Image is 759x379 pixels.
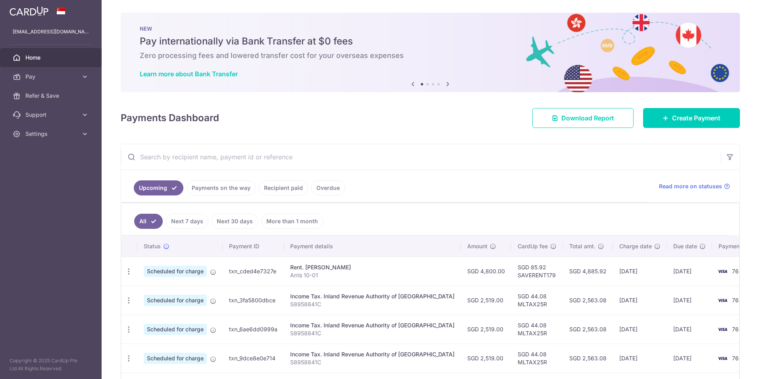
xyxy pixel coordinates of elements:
[643,108,740,128] a: Create Payment
[121,144,720,170] input: Search by recipient name, payment id or reference
[715,325,730,334] img: Bank Card
[613,344,667,373] td: [DATE]
[290,300,455,308] p: S8958841C
[732,355,746,362] span: 7654
[10,6,48,16] img: CardUp
[70,6,87,13] span: Help
[223,344,284,373] td: txn_9dce8e0e714
[461,344,511,373] td: SGD 2,519.00
[25,130,78,138] span: Settings
[223,286,284,315] td: txn_3fa5800dbce
[25,92,78,100] span: Refer & Save
[290,292,455,300] div: Income Tax. Inland Revenue Authority of [GEOGRAPHIC_DATA]
[223,257,284,286] td: txn_cded4e7327e
[140,35,721,48] h5: Pay internationally via Bank Transfer at $0 fees
[166,214,208,229] a: Next 7 days
[619,242,652,250] span: Charge date
[667,257,712,286] td: [DATE]
[461,286,511,315] td: SGD 2,519.00
[223,236,284,257] th: Payment ID
[715,296,730,305] img: Bank Card
[121,13,740,92] img: Bank transfer banner
[563,257,613,286] td: SGD 4,885.92
[25,111,78,119] span: Support
[511,344,563,373] td: SGD 44.08 MLTAX25R
[290,271,455,279] p: Arris 10-01
[290,329,455,337] p: S8958841C
[613,315,667,344] td: [DATE]
[25,54,78,62] span: Home
[187,180,256,195] a: Payments on the way
[732,297,746,304] span: 7654
[144,266,207,277] span: Scheduled for charge
[140,51,721,60] h6: Zero processing fees and lowered transfer cost for your overseas expenses
[732,268,746,275] span: 7654
[659,182,730,190] a: Read more on statuses
[144,242,161,250] span: Status
[715,267,730,276] img: Bank Card
[461,315,511,344] td: SGD 2,519.00
[613,286,667,315] td: [DATE]
[659,182,722,190] span: Read more on statuses
[511,315,563,344] td: SGD 44.08 MLTAX25R
[672,113,720,123] span: Create Payment
[673,242,697,250] span: Due date
[561,113,614,123] span: Download Report
[311,180,345,195] a: Overdue
[259,180,308,195] a: Recipient paid
[144,353,207,364] span: Scheduled for charge
[25,73,78,81] span: Pay
[140,70,238,78] a: Learn more about Bank Transfer
[140,25,721,32] p: NEW
[563,286,613,315] td: SGD 2,563.08
[134,214,163,229] a: All
[290,321,455,329] div: Income Tax. Inland Revenue Authority of [GEOGRAPHIC_DATA]
[212,214,258,229] a: Next 30 days
[667,344,712,373] td: [DATE]
[563,315,613,344] td: SGD 2,563.08
[532,108,634,128] a: Download Report
[121,111,219,125] h4: Payments Dashboard
[13,28,89,36] p: [EMAIL_ADDRESS][DOMAIN_NAME]
[563,344,613,373] td: SGD 2,563.08
[223,315,284,344] td: txn_6ae6dd0999a
[284,236,461,257] th: Payment details
[569,242,595,250] span: Total amt.
[261,214,323,229] a: More than 1 month
[144,295,207,306] span: Scheduled for charge
[518,242,548,250] span: CardUp fee
[511,257,563,286] td: SGD 85.92 SAVERENT179
[134,180,183,195] a: Upcoming
[467,242,487,250] span: Amount
[511,286,563,315] td: SGD 44.08 MLTAX25R
[667,286,712,315] td: [DATE]
[290,358,455,366] p: S8958841C
[715,354,730,363] img: Bank Card
[290,350,455,358] div: Income Tax. Inland Revenue Authority of [GEOGRAPHIC_DATA]
[144,324,207,335] span: Scheduled for charge
[613,257,667,286] td: [DATE]
[732,326,746,333] span: 7654
[290,263,455,271] div: Rent. [PERSON_NAME]
[461,257,511,286] td: SGD 4,800.00
[667,315,712,344] td: [DATE]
